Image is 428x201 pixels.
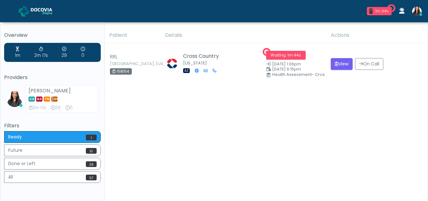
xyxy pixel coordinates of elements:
[61,46,67,59] div: 29
[29,97,35,102] span: CA
[161,28,327,43] th: Details
[272,61,301,67] span: [DATE] 1:06pm
[266,62,323,66] small: Date Created
[4,171,101,183] button: All57
[375,8,389,14] div: 1m 44s
[86,148,97,154] span: 10
[331,58,353,70] button: View
[4,123,101,129] h5: Filters
[266,51,306,60] span: Waiting ·
[363,4,395,18] a: 1 1m 44s
[36,97,42,102] span: GA
[110,68,132,75] div: 158154
[51,105,61,111] div: 29
[412,7,422,16] img: Viral Patel
[4,144,101,156] button: Future10
[287,52,301,58] span: 1m 44s
[29,105,46,111] div: 2m 17s
[183,60,207,66] small: [US_STATE]
[4,131,101,143] button: Ready1
[15,46,20,59] div: 1m
[164,56,180,71] img: Lisa Sellers
[44,97,50,102] span: TN
[86,161,97,167] span: 29
[272,73,329,77] div: Health Assessment- Cross Country
[34,46,48,59] div: 2m 17s
[4,75,101,80] h5: Providers
[4,158,101,170] button: Done or Left29
[31,8,62,14] img: Docovia
[29,87,71,94] strong: [PERSON_NAME]
[183,53,221,59] h5: Cross Country
[355,58,383,70] button: On Call
[51,97,58,102] span: [GEOGRAPHIC_DATA]
[369,8,373,14] div: 1
[81,46,85,59] div: 0
[4,32,101,38] h5: Overview
[4,131,101,184] div: Basic example
[266,67,323,71] small: Scheduled Time
[86,135,97,140] span: 1
[7,91,22,107] img: Viral Patel
[105,28,161,43] th: Patient
[272,66,301,72] span: [DATE] 6:15pm
[19,6,29,17] img: Docovia
[110,53,118,61] span: RRL
[327,28,423,43] th: Actions
[110,62,145,66] small: [GEOGRAPHIC_DATA], [US_STATE]
[183,68,190,73] span: AZ
[86,175,97,180] span: 57
[66,105,73,111] div: 0
[19,1,62,21] a: Docovia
